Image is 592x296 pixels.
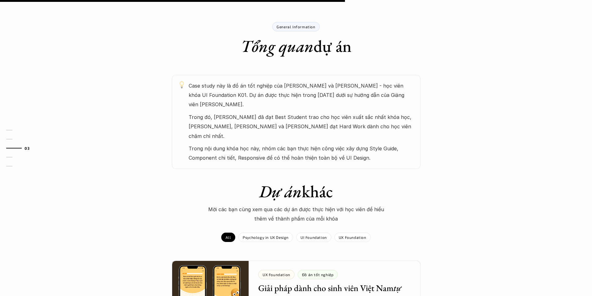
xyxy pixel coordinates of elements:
h1: khác [187,181,405,202]
p: Case study này là đồ án tốt nghiệp của [PERSON_NAME] và [PERSON_NAME] - học viên khóa UI Foundati... [189,81,414,109]
em: Tổng quan [241,35,314,57]
p: UX Foundation [339,235,366,239]
p: Psychology in UX Design [243,235,289,239]
em: Dự án [259,180,302,202]
p: UI Foundation [301,235,327,239]
p: Mời các bạn cùng xem qua các dự án được thực hiện với học viên để hiểu thêm về thành phẩm của mỗi... [203,205,389,224]
p: General Information [277,25,315,29]
strong: 03 [25,146,30,150]
p: Trong nội dung khóa học này, nhóm các bạn thực hiện công việc xây dựng Style Guide, Component chi... [189,144,414,163]
a: 03 [6,144,36,152]
h1: dự án [241,36,351,56]
p: Trong đó, [PERSON_NAME] đã đạt Best Student trao cho học viên xuất sắc nhất khóa học, [PERSON_NAM... [189,112,414,141]
p: All [226,235,231,239]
